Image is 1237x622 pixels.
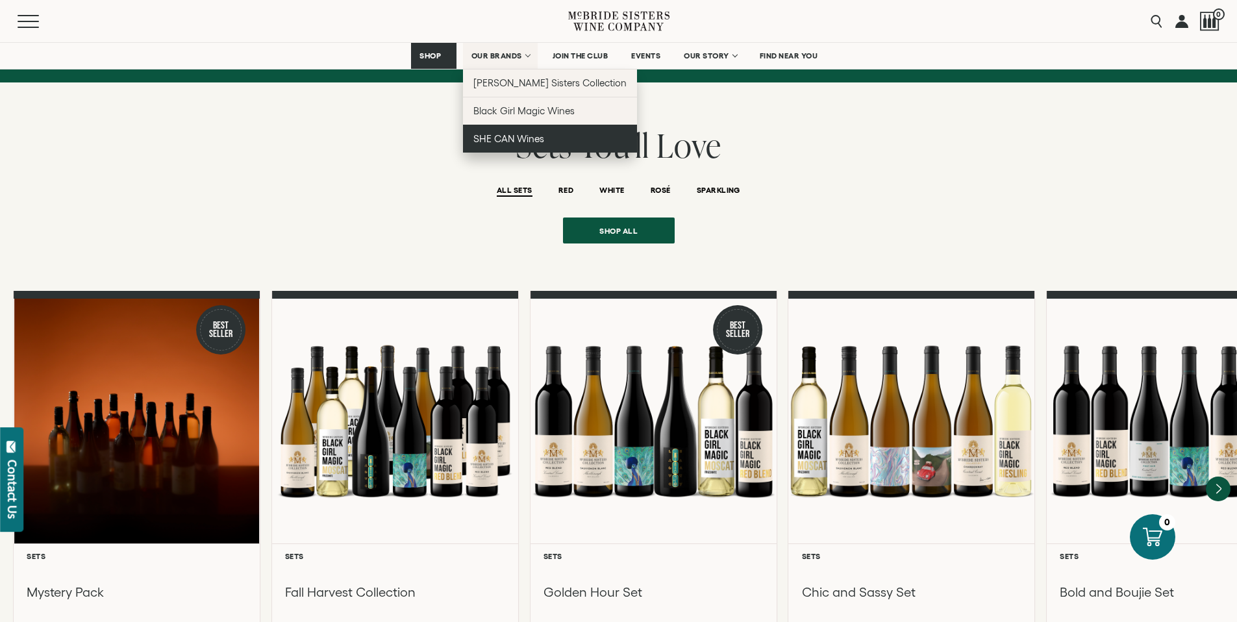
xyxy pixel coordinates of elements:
a: JOIN THE CLUB [544,43,617,69]
div: 0 [1159,514,1175,530]
button: ROSÉ [651,186,671,197]
span: SHOP [419,51,442,60]
h6: Sets [544,552,764,560]
button: WHITE [599,186,624,197]
h6: Sets [27,552,247,560]
a: OUR STORY [675,43,745,69]
button: SPARKLING [697,186,740,197]
div: Contact Us [6,460,19,519]
span: Shop all [577,218,660,243]
a: FIND NEAR YOU [751,43,827,69]
span: SHE CAN Wines [473,133,544,144]
span: FIND NEAR YOU [760,51,818,60]
a: [PERSON_NAME] Sisters Collection [463,69,638,97]
button: Mobile Menu Trigger [18,15,64,28]
a: Black Girl Magic Wines [463,97,638,125]
h3: Golden Hour Set [544,584,764,601]
span: EVENTS [631,51,660,60]
span: JOIN THE CLUB [553,51,608,60]
a: EVENTS [623,43,669,69]
span: OUR STORY [684,51,729,60]
h3: Mystery Pack [27,584,247,601]
span: Love [656,123,721,168]
a: SHE CAN Wines [463,125,638,153]
span: 0 [1213,8,1225,20]
span: OUR BRANDS [471,51,522,60]
h6: Sets [285,552,505,560]
button: ALL SETS [497,186,532,197]
a: OUR BRANDS [463,43,538,69]
span: Black Girl Magic Wines [473,105,575,116]
span: [PERSON_NAME] Sisters Collection [473,77,627,88]
button: Next [1206,477,1231,501]
h6: Sets [802,552,1022,560]
button: RED [558,186,573,197]
h3: Fall Harvest Collection [285,584,505,601]
a: SHOP [411,43,456,69]
h3: Chic and Sassy Set [802,584,1022,601]
a: Shop all [563,218,675,243]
